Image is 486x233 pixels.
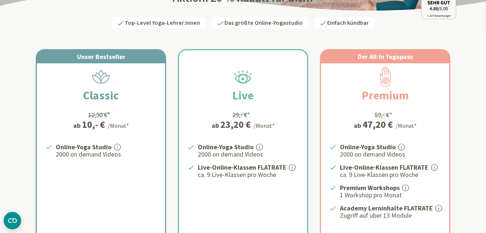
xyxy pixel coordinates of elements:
[220,120,251,129] div: 23,20 €
[327,19,369,27] span: Einfach kündbar
[198,163,286,171] strong: Live-Online-Klassen FLATRATE
[358,52,413,61] span: Der All-In Yogapass
[56,150,156,159] p: 2000 on demand Videos
[340,183,400,192] strong: Premium Workshops
[77,52,125,61] span: Unser Bestseller
[198,143,254,151] strong: Online-Yoga Studio
[73,121,82,130] span: ab
[340,143,396,151] strong: Online-Yoga Studio
[198,170,298,179] p: ca. 9 Live-Klassen pro Woche
[340,170,440,179] p: ca. 9 Live-Klassen pro Woche
[66,87,136,104] h2: Classic
[340,163,428,171] strong: Live-Online-Klassen FLATRATE
[254,121,275,130] div: /Monat*
[344,87,426,104] h2: Premium
[198,150,298,159] p: 2000 on demand Videos
[375,110,392,120] div: 59,- €*
[232,110,250,120] div: 29,- €*
[125,19,200,27] span: Top-Level Yoga-Lehrer:innen
[88,110,110,120] div: 12,50 €*
[4,212,21,229] button: CMP-Widget öffnen
[354,121,362,130] span: ab
[396,121,417,130] div: /Monat*
[340,150,440,159] p: 2000 on demand Videos
[340,204,433,212] strong: Academy Lerninhalte FLATRATE
[224,19,303,27] span: Das größte Online-Yogastudio
[340,211,440,220] p: Zugriff auf über 13 Module
[108,121,129,130] div: /Monat*
[362,120,393,129] div: 47,20 €
[82,120,105,129] div: 10,- €
[215,87,271,104] h2: Live
[212,121,220,130] span: ab
[56,143,111,151] strong: Online-Yoga Studio
[340,191,440,200] p: 1 Workshop pro Monat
